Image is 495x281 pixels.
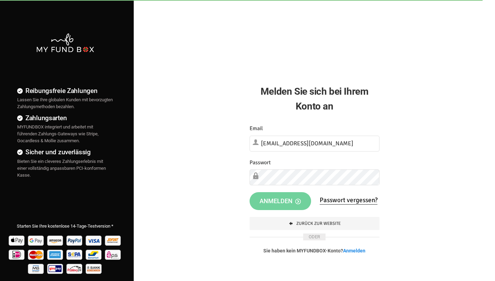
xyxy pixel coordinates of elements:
[250,84,379,114] h2: Melden Sie sich bei Ihrem Konto an
[104,233,122,247] img: Sofort Pay
[17,86,113,96] h4: Reibungsfreie Zahlungen
[46,233,65,247] img: Amazon
[320,196,377,205] a: Passwort vergessen?
[46,247,65,261] img: american_express Pay
[85,247,103,261] img: Bancontact Pay
[17,97,113,109] span: Lassen Sie Ihre globalen Kunden mit bevorzugten Zahlungsmethoden bezahlen.
[17,113,113,123] h4: Zahlungsarten
[17,147,113,157] h4: Sicher und zuverlässig
[260,197,301,205] span: Anmelden
[250,158,271,167] label: Passwort
[46,261,65,275] img: giropay
[17,159,106,178] span: Bieten Sie ein cleveres Zahlungserlebnis mit einer vollständig anpassbaren PCI-konformen Kasse.
[8,233,26,247] img: Apple Pay
[250,136,379,152] input: Email
[85,261,103,275] img: banktransfer
[250,192,311,210] button: Anmelden
[250,247,379,254] p: Sie haben kein MYFUNDBOX-Konto?
[66,261,84,275] img: p24 Pay
[104,247,122,261] img: EPS Pay
[85,233,103,247] img: Visa
[303,233,326,240] span: ODER
[17,124,99,143] span: MYFUNDBOX integriert und arbeitet mit führenden Zahlungs-Gateways wie Stripe, Gocardless & Mollie...
[250,217,379,230] a: Zurück zur Website
[27,261,45,275] img: mb Pay
[27,247,45,261] img: Mastercard Pay
[250,124,263,133] label: Email
[343,248,365,253] a: Anmelden
[27,233,45,247] img: Google Pay
[8,247,26,261] img: Ideal Pay
[36,33,95,53] img: mfbwhite.png
[66,247,84,261] img: sepa Pay
[66,233,84,247] img: Paypal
